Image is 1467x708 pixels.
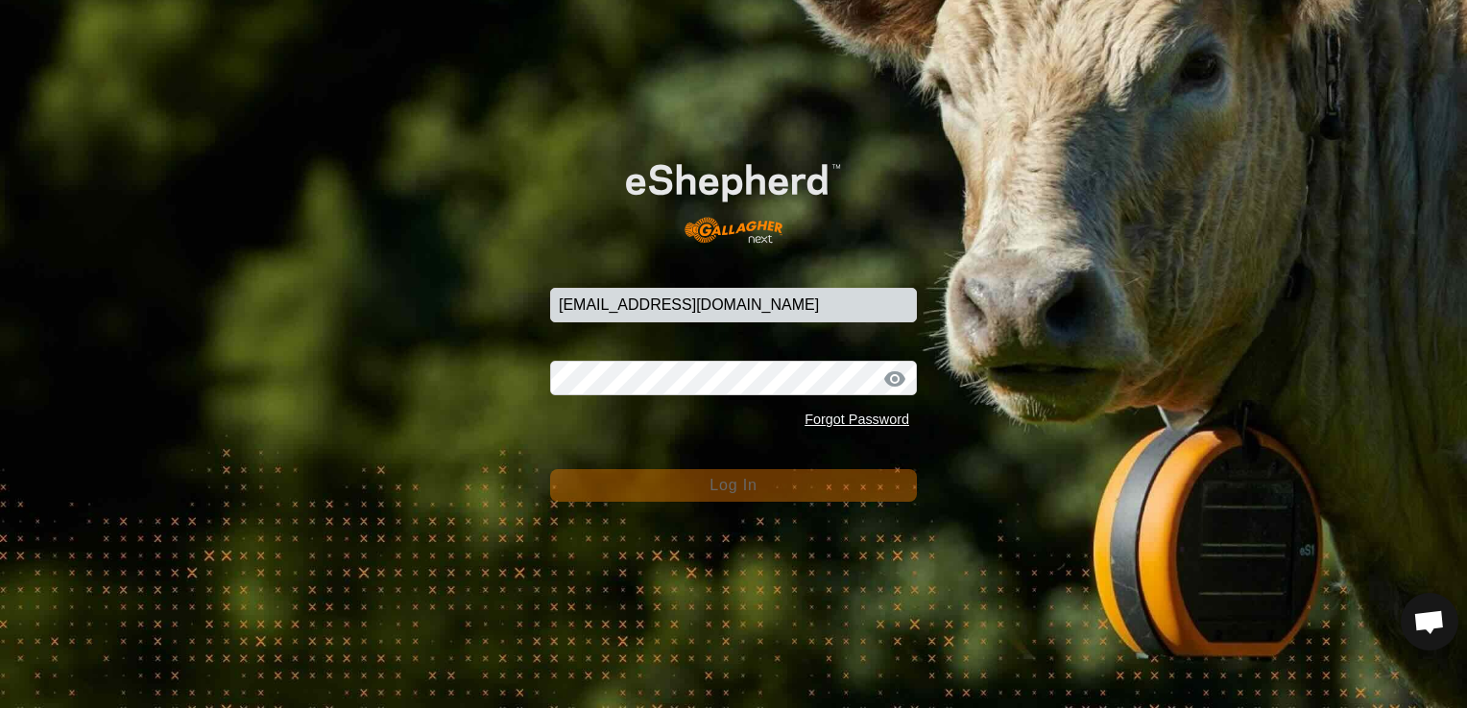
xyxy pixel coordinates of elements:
button: Log In [550,469,917,502]
div: Open chat [1401,593,1458,650]
span: Log In [709,477,757,493]
img: E-shepherd Logo [587,133,880,258]
input: Email Address [550,288,917,322]
a: Forgot Password [805,412,909,427]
